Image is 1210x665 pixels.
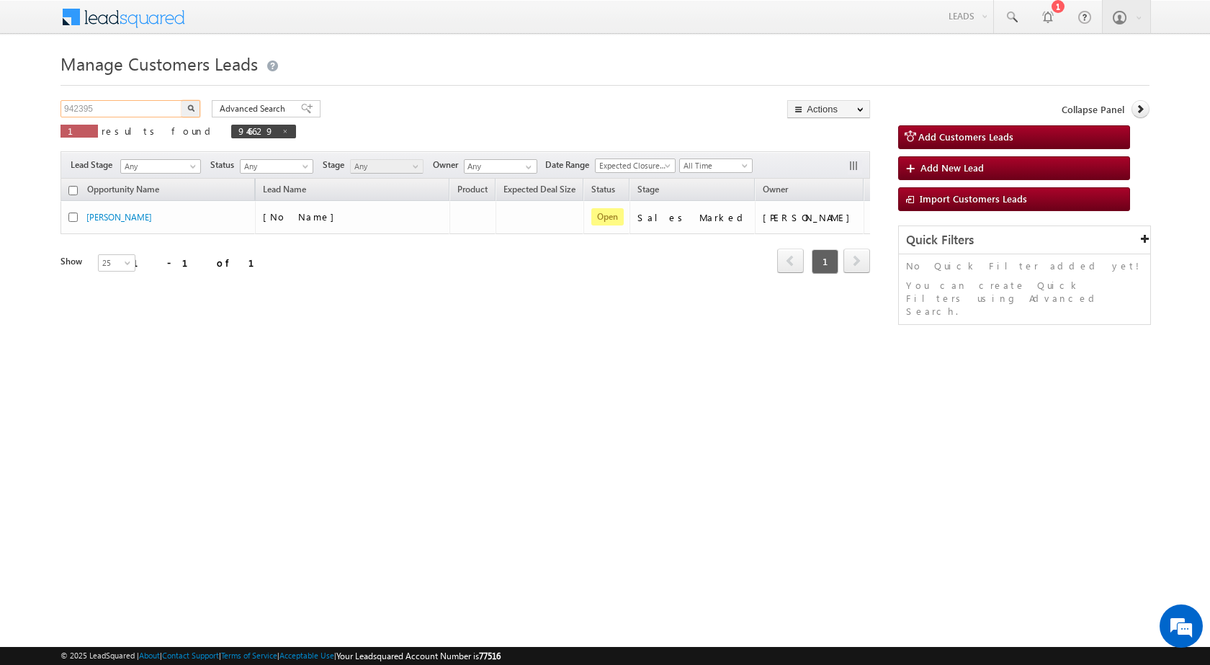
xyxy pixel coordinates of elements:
[679,159,753,173] a: All Time
[238,125,274,137] span: 946629
[133,254,272,271] div: 1 - 1 of 1
[763,211,857,224] div: [PERSON_NAME]
[843,250,870,273] a: next
[545,159,595,171] span: Date Range
[220,102,290,115] span: Advanced Search
[787,100,870,118] button: Actions
[1062,103,1124,116] span: Collapse Panel
[86,212,152,223] a: [PERSON_NAME]
[906,259,1143,272] p: No Quick Filter added yet!
[162,651,219,660] a: Contact Support
[279,651,334,660] a: Acceptable Use
[240,159,313,174] a: Any
[263,210,341,223] span: [No Name]
[187,104,194,112] img: Search
[637,184,659,195] span: Stage
[139,651,160,660] a: About
[68,125,91,137] span: 1
[60,649,501,663] span: © 2025 LeadSquared | | | | |
[812,249,838,274] span: 1
[256,182,313,200] span: Lead Name
[87,184,159,195] span: Opportunity Name
[584,182,622,200] a: Status
[918,130,1013,143] span: Add Customers Leads
[433,159,464,171] span: Owner
[351,160,419,173] span: Any
[906,279,1143,318] p: You can create Quick Filters using Advanced Search.
[680,159,748,172] span: All Time
[630,182,666,200] a: Stage
[591,208,624,226] span: Open
[71,159,118,171] span: Lead Stage
[210,159,240,171] span: Status
[637,211,748,224] div: Sales Marked
[99,256,137,269] span: 25
[323,159,350,171] span: Stage
[80,182,166,200] a: Opportunity Name
[68,186,78,195] input: Check all records
[595,159,676,173] a: Expected Closure Date
[777,250,804,273] a: prev
[763,184,788,195] span: Owner
[899,226,1150,254] div: Quick Filters
[336,651,501,661] span: Your Leadsquared Account Number is
[221,651,277,660] a: Terms of Service
[60,52,258,75] span: Manage Customers Leads
[596,159,671,172] span: Expected Closure Date
[457,184,488,195] span: Product
[777,249,804,273] span: prev
[121,160,196,173] span: Any
[503,184,575,195] span: Expected Deal Size
[864,181,907,200] span: Actions
[241,160,309,173] span: Any
[496,182,583,200] a: Expected Deal Size
[920,192,1027,205] span: Import Customers Leads
[120,159,201,174] a: Any
[102,125,216,137] span: results found
[920,161,984,174] span: Add New Lead
[60,255,86,268] div: Show
[843,249,870,273] span: next
[479,651,501,661] span: 77516
[350,159,423,174] a: Any
[518,160,536,174] a: Show All Items
[464,159,537,174] input: Type to Search
[98,254,135,272] a: 25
